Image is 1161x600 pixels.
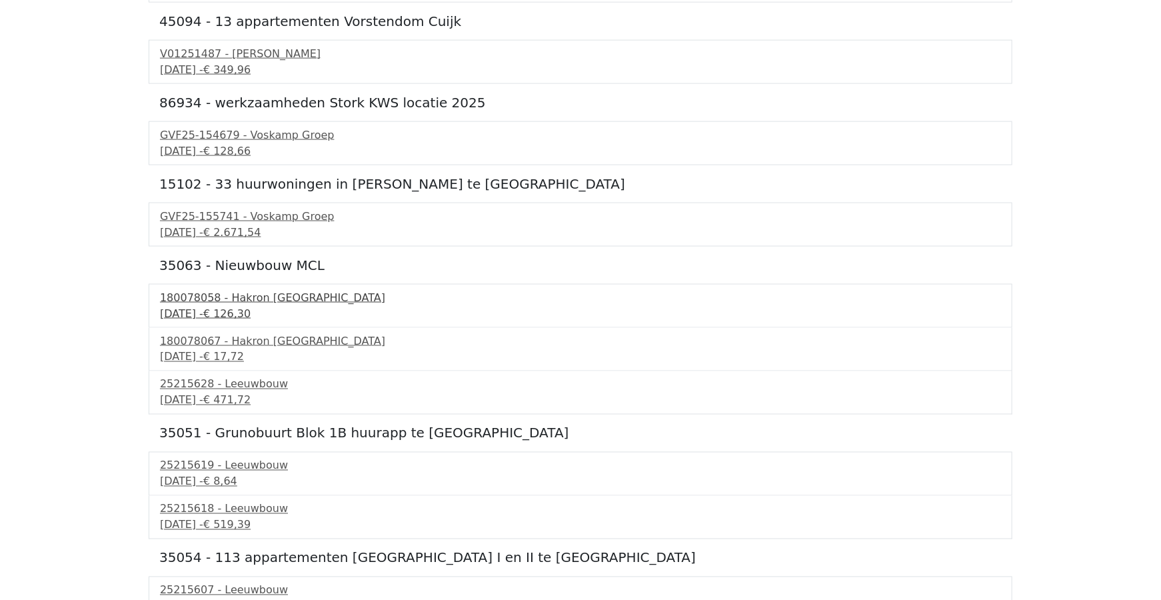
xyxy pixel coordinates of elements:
[159,95,1002,111] h5: 86934 - werkzaamheden Stork KWS locatie 2025
[160,290,1001,306] div: 180078058 - Hakron [GEOGRAPHIC_DATA]
[203,145,251,157] span: € 128,66
[203,307,251,320] span: € 126,30
[203,475,237,488] span: € 8,64
[159,425,1002,441] h5: 35051 - Grunobuurt Blok 1B huurapp te [GEOGRAPHIC_DATA]
[203,394,251,407] span: € 471,72
[160,209,1001,225] div: GVF25-155741 - Voskamp Groep
[159,257,1002,273] h5: 35063 - Nieuwbouw MCL
[160,209,1001,241] a: GVF25-155741 - Voskamp Groep[DATE] -€ 2.671,54
[203,226,261,239] span: € 2.671,54
[160,458,1001,474] div: 25215619 - Leeuwbouw
[160,501,1001,533] a: 25215618 - Leeuwbouw[DATE] -€ 519,39
[160,517,1001,533] div: [DATE] -
[160,377,1001,393] div: 25215628 - Leeuwbouw
[159,176,1002,192] h5: 15102 - 33 huurwoningen in [PERSON_NAME] te [GEOGRAPHIC_DATA]
[160,127,1001,159] a: GVF25-154679 - Voskamp Groep[DATE] -€ 128,66
[160,474,1001,490] div: [DATE] -
[160,333,1001,349] div: 180078067 - Hakron [GEOGRAPHIC_DATA]
[160,62,1001,78] div: [DATE] -
[160,583,1001,599] div: 25215607 - Leeuwbouw
[160,458,1001,490] a: 25215619 - Leeuwbouw[DATE] -€ 8,64
[203,63,251,76] span: € 349,96
[203,351,244,363] span: € 17,72
[160,46,1001,78] a: V01251487 - [PERSON_NAME][DATE] -€ 349,96
[160,333,1001,365] a: 180078067 - Hakron [GEOGRAPHIC_DATA][DATE] -€ 17,72
[160,225,1001,241] div: [DATE] -
[160,306,1001,322] div: [DATE] -
[159,13,1002,29] h5: 45094 - 13 appartementen Vorstendom Cuijk
[160,143,1001,159] div: [DATE] -
[160,46,1001,62] div: V01251487 - [PERSON_NAME]
[160,501,1001,517] div: 25215618 - Leeuwbouw
[203,519,251,531] span: € 519,39
[160,349,1001,365] div: [DATE] -
[160,127,1001,143] div: GVF25-154679 - Voskamp Groep
[160,290,1001,322] a: 180078058 - Hakron [GEOGRAPHIC_DATA][DATE] -€ 126,30
[159,550,1002,566] h5: 35054 - 113 appartementen [GEOGRAPHIC_DATA] I en II te [GEOGRAPHIC_DATA]
[160,393,1001,409] div: [DATE] -
[160,377,1001,409] a: 25215628 - Leeuwbouw[DATE] -€ 471,72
